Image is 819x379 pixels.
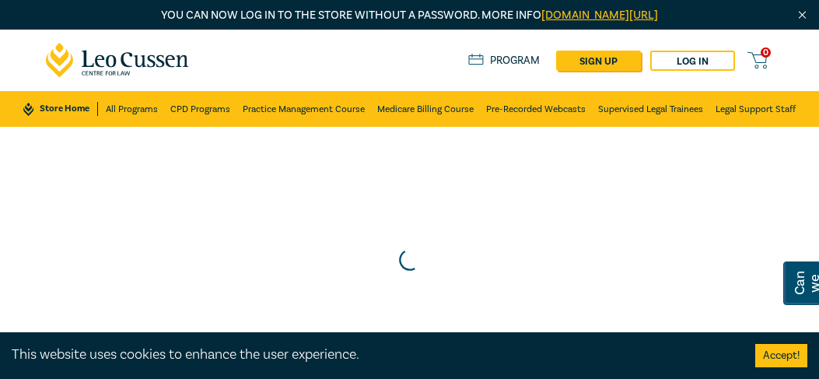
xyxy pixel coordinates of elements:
[796,9,809,22] img: Close
[650,51,735,71] a: Log in
[243,91,365,127] a: Practice Management Course
[598,91,703,127] a: Supervised Legal Trainees
[170,91,230,127] a: CPD Programs
[12,345,732,365] div: This website uses cookies to enhance the user experience.
[106,91,158,127] a: All Programs
[556,51,641,71] a: sign up
[23,102,97,116] a: Store Home
[716,91,796,127] a: Legal Support Staff
[486,91,586,127] a: Pre-Recorded Webcasts
[761,47,771,58] span: 0
[541,8,658,23] a: [DOMAIN_NAME][URL]
[468,54,541,68] a: Program
[755,344,807,367] button: Accept cookies
[46,7,774,24] p: You can now log in to the store without a password. More info
[377,91,474,127] a: Medicare Billing Course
